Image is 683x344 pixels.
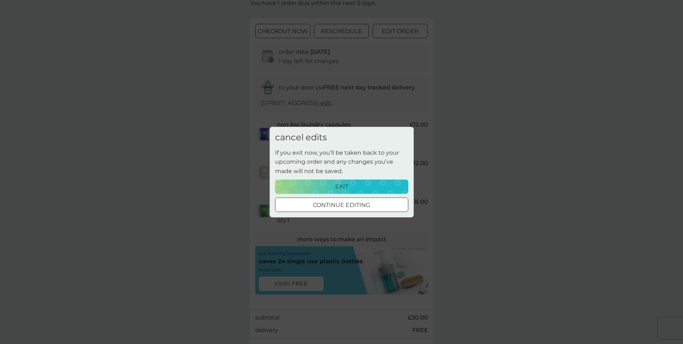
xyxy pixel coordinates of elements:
button: exit [275,179,408,194]
p: If you exit now, you’ll be taken back to your upcoming order and any changes you’ve made will not... [275,148,408,176]
button: continue editing [275,197,408,212]
p: exit [335,182,348,191]
h2: cancel edits [275,132,327,143]
p: continue editing [313,200,370,210]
